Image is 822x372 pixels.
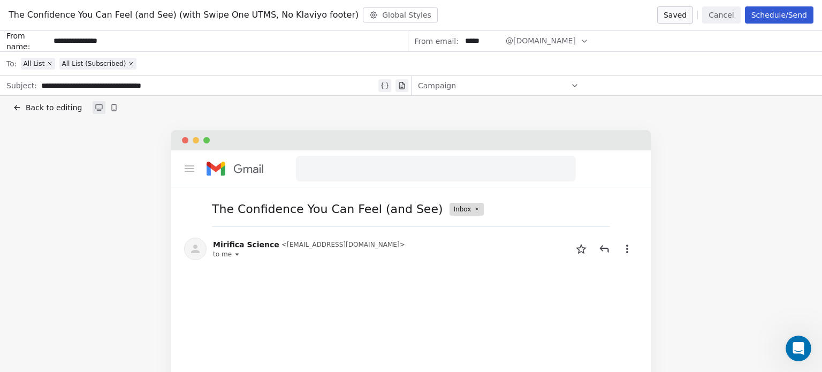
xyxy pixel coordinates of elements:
[188,4,207,24] div: Close
[415,36,459,47] span: From email:
[702,6,740,24] button: Cancel
[786,336,811,361] iframe: Intercom live chat
[9,268,205,286] textarea: Message…
[213,250,232,259] span: to me
[9,9,359,21] span: The Confidence You Can Feel (and See) (with Swipe One UTMS, No Klaviyo footer)
[745,6,813,24] button: Schedule/Send
[34,290,42,299] button: Gif picker
[45,6,63,23] img: Profile image for Siddarth
[6,58,17,69] span: To:
[184,286,201,303] button: Send a message…
[168,4,188,25] button: Home
[657,6,693,24] button: Saved
[506,35,576,47] span: @[DOMAIN_NAME]
[23,59,44,68] span: All List
[62,59,126,68] span: All List (Subscribed)
[6,80,37,94] span: Subject:
[17,290,25,299] button: Emoji picker
[418,80,456,91] span: Campaign
[26,102,82,113] span: Back to editing
[6,31,49,52] span: From name:
[363,7,438,22] button: Global Styles
[11,100,84,115] button: Back to editing
[281,240,405,249] span: < [EMAIL_ADDRESS][DOMAIN_NAME] >
[60,6,78,23] img: Profile image for Harinder
[51,290,59,299] button: Upload attachment
[31,6,48,23] img: Profile image for Mrinal
[82,10,127,18] h1: Swipe One
[454,205,471,214] span: Inbox
[213,239,279,250] span: Mirifica Science
[7,4,27,25] button: go back
[212,200,443,218] span: The Confidence You Can Feel (and See)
